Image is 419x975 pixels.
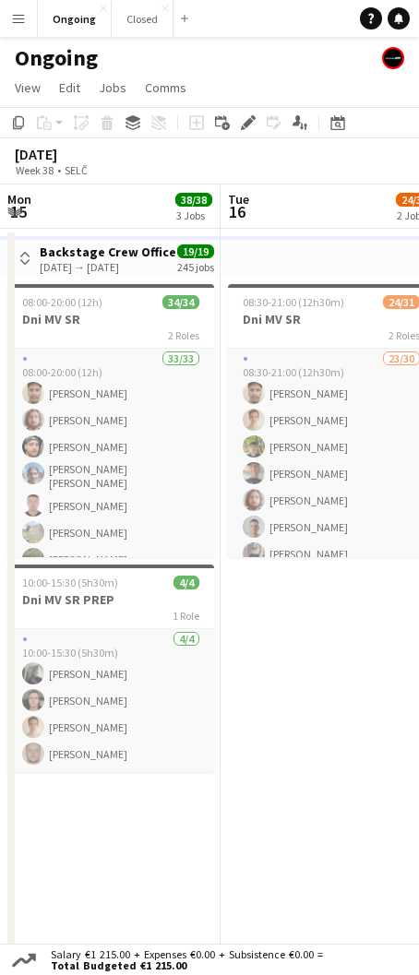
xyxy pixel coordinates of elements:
[11,163,57,177] span: Week 38
[15,79,41,96] span: View
[65,163,88,177] div: SELČ
[138,76,194,100] a: Comms
[7,284,214,557] app-job-card: 08:00-20:00 (12h)34/34Dni MV SR2 Roles33/3308:00-20:00 (12h)[PERSON_NAME][PERSON_NAME][PERSON_NAM...
[177,258,214,274] div: 245 jobs
[7,76,48,100] a: View
[7,191,31,208] span: Mon
[22,295,102,309] span: 08:00-20:00 (12h)
[38,1,112,37] button: Ongoing
[228,191,249,208] span: Tue
[145,79,186,96] span: Comms
[91,76,134,100] a: Jobs
[15,44,98,72] h1: Ongoing
[174,576,199,589] span: 4/4
[51,960,323,971] span: Total Budgeted €1 215.00
[382,47,404,69] app-user-avatar: Crew Manager
[99,79,126,96] span: Jobs
[7,565,214,772] app-job-card: 10:00-15:30 (5h30m)4/4Dni MV SR PREP1 Role4/410:00-15:30 (5h30m)[PERSON_NAME][PERSON_NAME][PERSON...
[176,208,211,222] div: 3 Jobs
[175,193,212,207] span: 38/38
[7,591,214,608] h3: Dni MV SR PREP
[177,244,214,258] span: 19/19
[243,295,344,309] span: 08:30-21:00 (12h30m)
[5,201,31,222] span: 15
[168,328,199,342] span: 2 Roles
[162,295,199,309] span: 34/34
[112,1,174,37] button: Closed
[173,609,199,623] span: 1 Role
[22,576,118,589] span: 10:00-15:30 (5h30m)
[40,244,176,260] h3: Backstage Crew Office
[225,201,249,222] span: 16
[40,260,176,274] div: [DATE] → [DATE]
[7,629,214,772] app-card-role: 4/410:00-15:30 (5h30m)[PERSON_NAME][PERSON_NAME][PERSON_NAME][PERSON_NAME]
[59,79,80,96] span: Edit
[40,949,327,971] div: Salary €1 215.00 + Expenses €0.00 + Subsistence €0.00 =
[15,145,130,163] div: [DATE]
[7,311,214,327] h3: Dni MV SR
[52,76,88,100] a: Edit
